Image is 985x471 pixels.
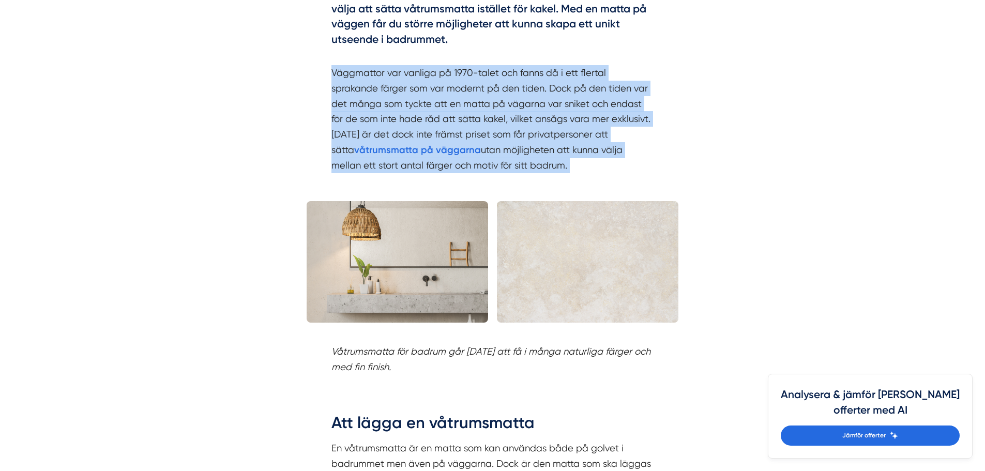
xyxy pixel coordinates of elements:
[354,144,481,155] a: våtrumsmatta på väggarna
[331,346,650,372] em: Våtrumsmatta för badrum går [DATE] att få i många naturliga färger och med fin finish.
[842,431,886,440] span: Jämför offerter
[781,387,960,426] h4: Analysera & jämför [PERSON_NAME] offerter med AI
[331,412,654,440] h2: Att lägga en våtrumsmatta
[307,201,489,323] img: Våtrumsmatta i badrum
[497,201,679,323] img: Våtrumsmatta badrum
[331,50,654,174] p: Väggmattor var vanliga på 1970-talet och fanns då i ett flertal sprakande färger som var modernt ...
[354,144,481,156] strong: våtrumsmatta på väggarna
[781,426,960,446] a: Jämför offerter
